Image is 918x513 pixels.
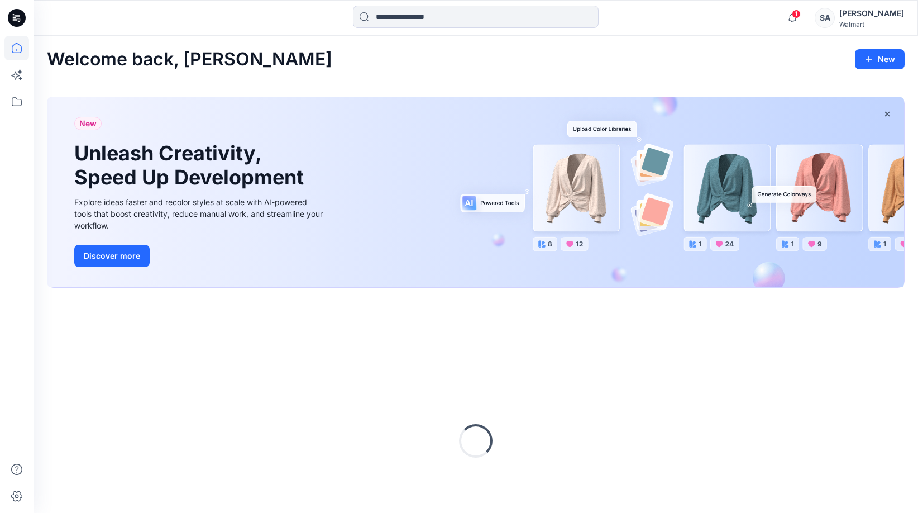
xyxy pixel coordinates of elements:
[839,20,904,28] div: Walmart
[855,49,905,69] button: New
[74,245,326,267] a: Discover more
[47,49,332,70] h2: Welcome back, [PERSON_NAME]
[74,196,326,231] div: Explore ideas faster and recolor styles at scale with AI-powered tools that boost creativity, red...
[792,9,801,18] span: 1
[74,245,150,267] button: Discover more
[839,7,904,20] div: [PERSON_NAME]
[79,117,97,130] span: New
[815,8,835,28] div: SA
[74,141,309,189] h1: Unleash Creativity, Speed Up Development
